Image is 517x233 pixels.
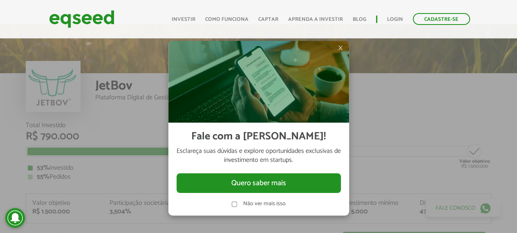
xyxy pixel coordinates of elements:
[387,17,403,22] a: Login
[205,17,248,22] a: Como funciona
[177,147,341,165] p: Esclareça suas dúvidas e explore oportunidades exclusivas de investimento em startups.
[49,8,114,30] img: EqSeed
[338,43,343,53] span: ×
[191,131,326,143] h2: Fale com a [PERSON_NAME]!
[288,17,343,22] a: Aprenda a investir
[258,17,278,22] a: Captar
[172,17,195,22] a: Investir
[168,41,349,123] img: Imagem celular
[177,173,341,193] button: Quero saber mais
[413,13,470,25] a: Cadastre-se
[243,201,286,207] label: Não ver mais isso
[353,17,366,22] a: Blog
